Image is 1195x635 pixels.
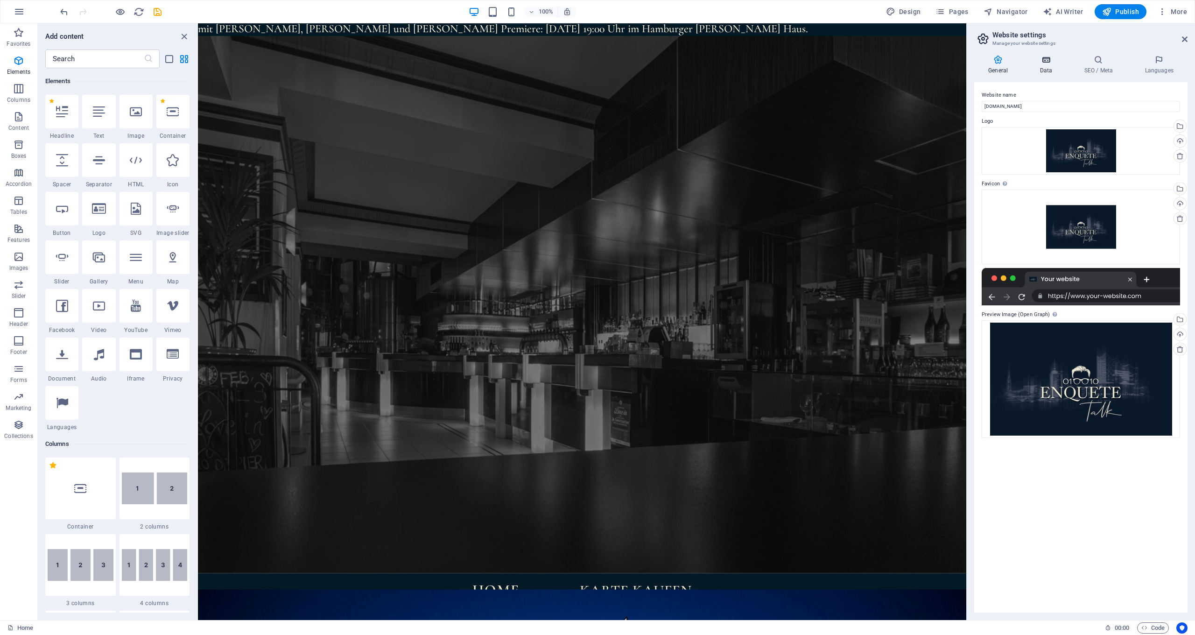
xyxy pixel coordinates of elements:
[9,320,28,328] p: Header
[156,132,190,140] span: Container
[122,549,188,581] img: 4columns.svg
[49,461,57,469] span: Remove from favorites
[8,124,29,132] p: Content
[1105,622,1130,634] h6: Session time
[45,76,190,87] h6: Elements
[974,55,1026,75] h4: General
[45,326,78,334] span: Facebook
[525,6,558,17] button: 100%
[992,31,1188,39] h2: Website settings
[134,7,144,17] i: Reload page
[119,229,153,237] span: SVG
[82,240,115,285] div: Gallery
[156,143,190,188] div: Icon
[45,289,78,334] div: Facebook
[59,7,70,17] i: Undo: Change text (Ctrl+Z)
[1043,7,1083,16] span: AI Writer
[119,192,153,237] div: SVG
[58,6,70,17] button: undo
[82,289,115,334] div: Video
[539,6,554,17] h6: 100%
[45,438,190,450] h6: Columns
[156,95,190,140] div: Container
[45,95,78,140] div: Headline
[178,31,190,42] button: close panel
[156,338,190,382] div: Privacy
[882,4,925,19] button: Design
[156,240,190,285] div: Map
[119,523,190,530] span: 2 columns
[7,40,30,48] p: Favorites
[82,338,115,382] div: Audio
[45,523,116,530] span: Container
[4,432,33,440] p: Collections
[119,600,190,607] span: 4 columns
[1158,7,1187,16] span: More
[156,192,190,237] div: Image slider
[49,99,54,104] span: Remove from favorites
[119,132,153,140] span: Image
[82,375,115,382] span: Audio
[156,278,190,285] span: Map
[119,289,153,334] div: YouTube
[45,375,78,382] span: Document
[9,264,28,272] p: Images
[163,53,175,64] button: list-view
[45,458,116,530] div: Container
[1141,622,1165,634] span: Code
[156,326,190,334] span: Vimeo
[12,292,26,300] p: Slider
[156,289,190,334] div: Vimeo
[982,178,1180,190] label: Favicon
[82,192,115,237] div: Logo
[45,534,116,607] div: 3 columns
[156,375,190,382] span: Privacy
[156,229,190,237] span: Image slider
[932,4,972,19] button: Pages
[7,96,30,104] p: Columns
[82,132,115,140] span: Text
[45,423,78,431] span: Languages
[82,181,115,188] span: Separator
[82,229,115,237] span: Logo
[6,404,31,412] p: Marketing
[82,326,115,334] span: Video
[45,132,78,140] span: Headline
[7,236,30,244] p: Features
[45,31,84,42] h6: Add content
[119,326,153,334] span: YouTube
[10,376,27,384] p: Forms
[982,309,1180,320] label: Preview Image (Open Graph)
[45,240,78,285] div: Slider
[982,101,1180,112] input: Name...
[152,6,163,17] button: save
[935,7,968,16] span: Pages
[45,278,78,285] span: Slider
[119,534,190,607] div: 4 columns
[45,229,78,237] span: Button
[7,68,31,76] p: Elements
[1102,7,1139,16] span: Publish
[133,6,144,17] button: reload
[882,4,925,19] div: Design (Ctrl+Alt+Y)
[980,4,1032,19] button: Navigator
[886,7,921,16] span: Design
[119,240,153,285] div: Menu
[45,386,78,431] div: Languages
[982,116,1180,127] label: Logo
[82,95,115,140] div: Text
[119,143,153,188] div: HTML
[114,6,126,17] button: Click here to leave preview mode and continue editing
[6,180,32,188] p: Accordion
[1176,622,1188,634] button: Usercentrics
[1070,55,1131,75] h4: SEO / Meta
[82,143,115,188] div: Separator
[1039,4,1087,19] button: AI Writer
[982,90,1180,101] label: Website name
[119,181,153,188] span: HTML
[45,181,78,188] span: Spacer
[122,473,188,505] img: 2-columns.svg
[563,7,571,16] i: On resize automatically adjust zoom level to fit chosen device.
[45,338,78,382] div: Document
[984,7,1028,16] span: Navigator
